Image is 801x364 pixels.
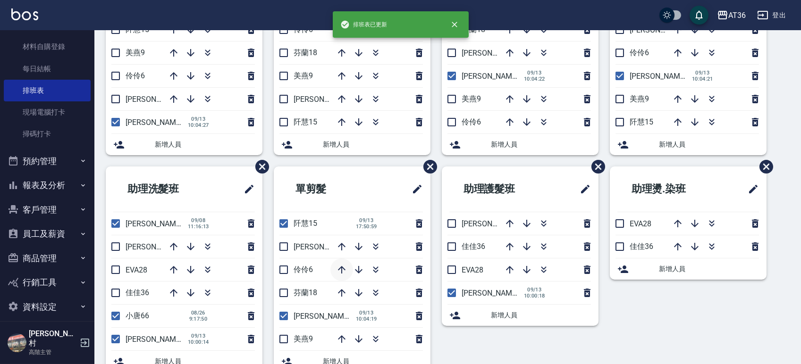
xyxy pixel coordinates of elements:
[442,134,599,155] div: 新增人員
[126,48,145,57] span: 美燕9
[113,172,215,206] h2: 助理洗髮班
[356,217,377,223] span: 09/13
[294,71,313,80] span: 美燕9
[462,94,481,103] span: 美燕9
[281,172,373,206] h2: 單剪髮
[8,333,26,352] img: Person
[323,140,423,149] span: 新增人員
[659,140,759,149] span: 新增人員
[462,117,481,126] span: 伶伶6
[584,153,607,181] span: 刪除班表
[188,122,209,128] span: 10:04:27
[742,178,759,200] span: 修改班表的標題
[462,242,485,251] span: 佳佳36
[610,258,767,280] div: 新增人員
[449,172,551,206] h2: 助理護髮班
[630,48,649,57] span: 伶伶6
[126,25,149,34] span: 阡慧15
[524,70,545,76] span: 09/13
[491,140,591,149] span: 新增人員
[126,95,191,104] span: [PERSON_NAME]16
[294,334,313,343] span: 美燕9
[188,310,209,316] span: 08/26
[356,223,377,230] span: 17:50:59
[462,265,483,274] span: EVA28
[630,94,649,103] span: 美燕9
[617,172,721,206] h2: 助理燙.染班
[4,149,91,174] button: 預約管理
[4,36,91,58] a: 材料自購登錄
[188,223,209,230] span: 11:16:13
[126,118,191,127] span: [PERSON_NAME]11
[610,134,767,155] div: 新增人員
[294,265,313,274] span: 伶伶6
[4,58,91,80] a: 每日結帳
[713,6,750,25] button: AT36
[406,178,423,200] span: 修改班表的標題
[294,25,313,34] span: 伶伶6
[4,222,91,246] button: 員工及薪資
[106,134,262,155] div: 新增人員
[356,310,377,316] span: 09/13
[356,316,377,322] span: 10:04:19
[188,339,209,345] span: 10:00:14
[690,6,708,25] button: save
[442,305,599,326] div: 新增人員
[126,265,147,274] span: EVA28
[630,72,695,81] span: [PERSON_NAME]11
[753,7,790,24] button: 登出
[4,173,91,198] button: 報表及分析
[294,219,317,228] span: 阡慧15
[126,335,191,344] span: [PERSON_NAME]56
[188,217,209,223] span: 09/08
[630,242,653,251] span: 佳佳36
[462,219,527,228] span: [PERSON_NAME]58
[4,80,91,101] a: 排班表
[188,333,209,339] span: 09/13
[248,153,270,181] span: 刪除班表
[294,288,317,297] span: 芬蘭18
[444,14,465,35] button: close
[188,116,209,122] span: 09/13
[630,117,653,126] span: 阡慧15
[462,289,527,298] span: [PERSON_NAME]56
[126,242,191,251] span: [PERSON_NAME]58
[728,9,746,21] div: AT36
[692,76,713,82] span: 10:04:21
[29,348,77,356] p: 高階主管
[462,25,485,34] span: 芬蘭18
[126,71,145,80] span: 伶伶6
[524,76,545,82] span: 10:04:22
[294,312,359,321] span: [PERSON_NAME]11
[416,153,438,181] span: 刪除班表
[4,101,91,123] a: 現場電腦打卡
[126,288,149,297] span: 佳佳36
[4,246,91,271] button: 商品管理
[126,311,149,320] span: 小唐66
[294,117,317,126] span: 阡慧15
[238,178,255,200] span: 修改班表的標題
[630,219,651,228] span: EVA28
[462,72,527,81] span: [PERSON_NAME]11
[491,310,591,320] span: 新增人員
[752,153,775,181] span: 刪除班表
[29,329,77,348] h5: [PERSON_NAME]村
[462,49,527,58] span: [PERSON_NAME]16
[4,198,91,222] button: 客戶管理
[659,264,759,274] span: 新增人員
[692,70,713,76] span: 09/13
[188,316,209,322] span: 9:17:50
[524,287,545,293] span: 09/13
[4,270,91,295] button: 行銷工具
[11,8,38,20] img: Logo
[294,48,317,57] span: 芬蘭18
[4,123,91,145] a: 掃碼打卡
[4,295,91,319] button: 資料設定
[126,219,191,228] span: [PERSON_NAME]55
[155,140,255,149] span: 新增人員
[524,293,545,299] span: 10:00:18
[294,242,359,251] span: [PERSON_NAME]16
[274,134,430,155] div: 新增人員
[340,20,388,29] span: 排班表已更新
[574,178,591,200] span: 修改班表的標題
